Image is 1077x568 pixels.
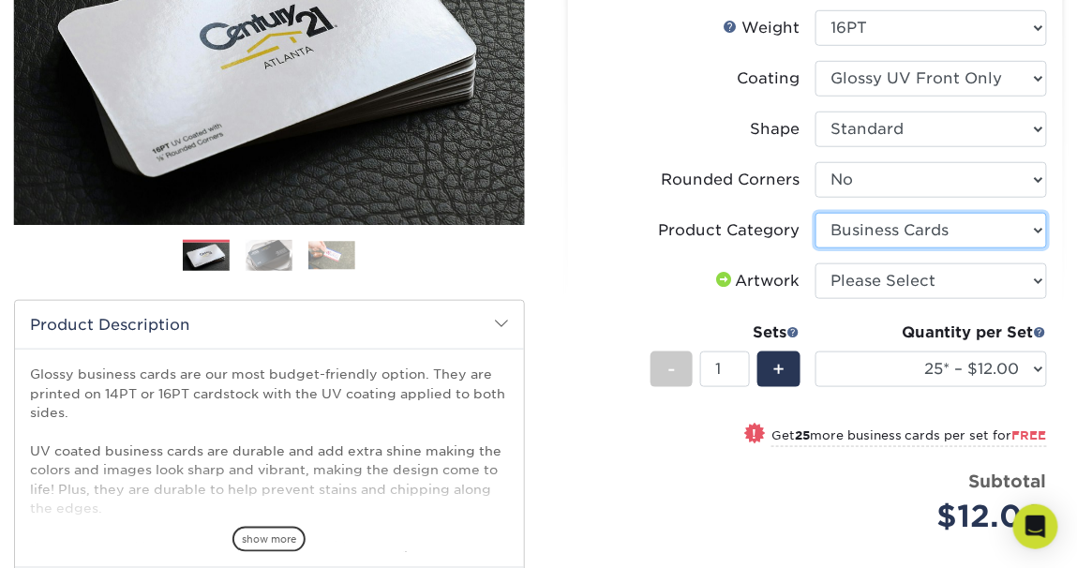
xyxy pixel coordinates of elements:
[667,355,676,383] span: -
[753,425,757,444] span: !
[308,241,355,270] img: Business Cards 03
[246,239,292,271] img: Business Cards 02
[659,219,800,242] div: Product Category
[232,527,306,552] span: show more
[795,428,810,442] strong: 25
[651,321,800,344] div: Sets
[773,355,785,383] span: +
[724,17,800,39] div: Weight
[815,321,1047,344] div: Quantity per Set
[15,301,524,349] h2: Product Description
[662,169,800,191] div: Rounded Corners
[738,67,800,90] div: Coating
[1013,504,1058,549] div: Open Intercom Messenger
[830,494,1047,539] div: $12.00
[969,471,1047,491] strong: Subtotal
[771,428,1047,447] small: Get more business cards per set for
[751,118,800,141] div: Shape
[713,270,800,292] div: Artwork
[1012,428,1047,442] span: FREE
[183,233,230,280] img: Business Cards 01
